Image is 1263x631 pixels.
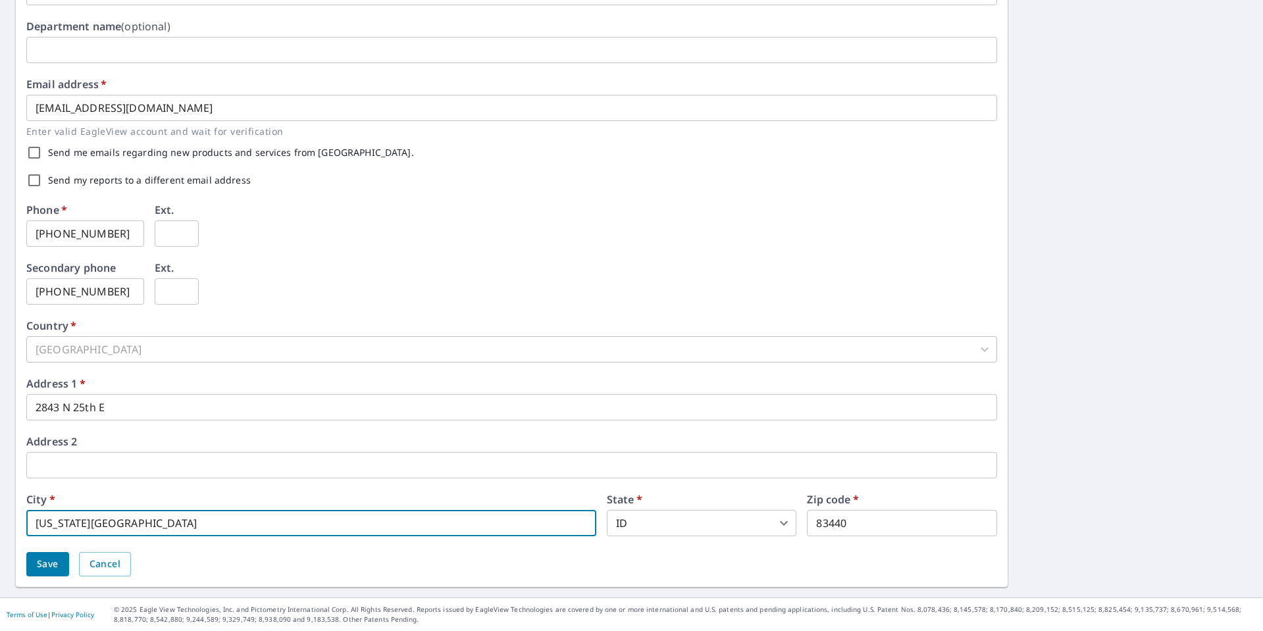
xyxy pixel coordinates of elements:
label: Address 2 [26,436,77,447]
p: | [7,611,94,618]
span: Save [37,556,59,572]
label: Ext. [155,263,174,273]
label: Zip code [807,494,859,505]
label: City [26,494,55,505]
label: Email address [26,79,107,89]
button: Cancel [79,552,131,576]
div: [GEOGRAPHIC_DATA] [26,336,997,363]
label: Secondary phone [26,263,116,273]
label: Address 1 [26,378,86,389]
label: Country [26,320,76,331]
label: State [607,494,642,505]
label: Send my reports to a different email address [48,176,251,185]
b: (optional) [121,19,170,34]
label: Send me emails regarding new products and services from [GEOGRAPHIC_DATA]. [48,148,414,157]
label: Phone [26,205,67,215]
a: Terms of Use [7,610,47,619]
p: Enter valid EagleView account and wait for verification [26,124,988,139]
div: ID [607,510,797,536]
p: © 2025 Eagle View Technologies, Inc. and Pictometry International Corp. All Rights Reserved. Repo... [114,605,1256,624]
label: Department name [26,21,170,32]
a: Privacy Policy [51,610,94,619]
span: Cancel [90,556,120,572]
label: Ext. [155,205,174,215]
button: Save [26,552,69,576]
